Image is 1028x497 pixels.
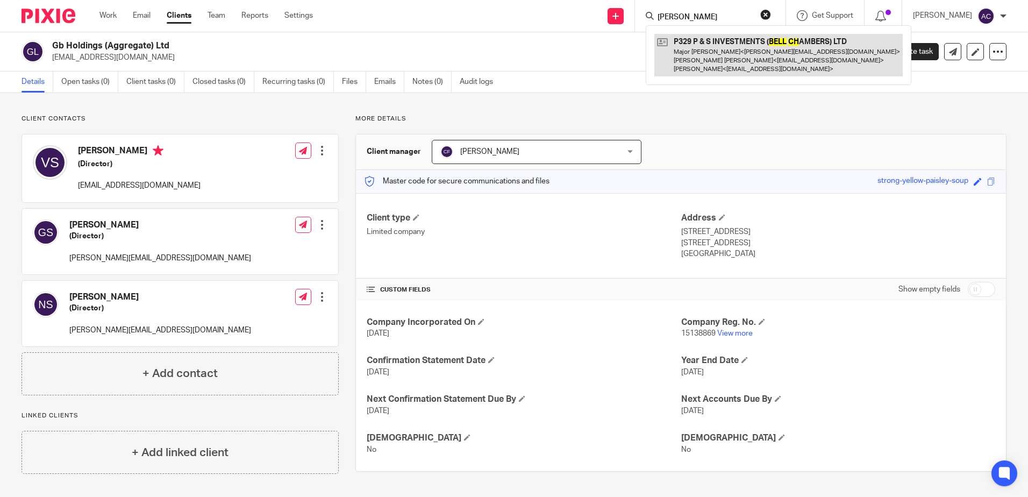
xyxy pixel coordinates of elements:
p: Limited company [367,226,681,237]
p: Linked clients [22,411,339,420]
span: No [681,446,691,453]
h4: Company Reg. No. [681,317,995,328]
button: Clear [760,9,771,20]
h4: Year End Date [681,355,995,366]
p: [PERSON_NAME][EMAIL_ADDRESS][DOMAIN_NAME] [69,253,251,264]
span: Get Support [812,12,853,19]
h2: Gb Holdings (Aggregate) Ltd [52,40,698,52]
img: svg%3E [977,8,995,25]
a: Audit logs [460,72,501,93]
label: Show empty fields [898,284,960,295]
h4: Next Confirmation Statement Due By [367,394,681,405]
p: [PERSON_NAME] [913,10,972,21]
img: svg%3E [33,219,59,245]
span: [DATE] [681,407,704,415]
h4: + Add contact [142,365,218,382]
span: [DATE] [367,330,389,337]
a: Open tasks (0) [61,72,118,93]
img: svg%3E [33,292,59,317]
h4: [DEMOGRAPHIC_DATA] [681,432,995,444]
img: svg%3E [440,145,453,158]
a: View more [717,330,753,337]
a: Settings [284,10,313,21]
a: Notes (0) [412,72,452,93]
a: Details [22,72,53,93]
img: svg%3E [33,145,67,180]
span: 15138869 [681,330,716,337]
img: svg%3E [22,40,44,63]
h4: Confirmation Statement Date [367,355,681,366]
a: Work [99,10,117,21]
p: [PERSON_NAME][EMAIL_ADDRESS][DOMAIN_NAME] [69,325,251,336]
p: [EMAIL_ADDRESS][DOMAIN_NAME] [52,52,860,63]
span: [DATE] [681,368,704,376]
p: [EMAIL_ADDRESS][DOMAIN_NAME] [78,180,201,191]
h4: [PERSON_NAME] [78,145,201,159]
h5: (Director) [78,159,201,169]
span: [PERSON_NAME] [460,148,519,155]
a: Reports [241,10,268,21]
a: Recurring tasks (0) [262,72,334,93]
div: strong-yellow-paisley-soup [877,175,968,188]
p: More details [355,115,1006,123]
h4: Client type [367,212,681,224]
a: Email [133,10,151,21]
a: Closed tasks (0) [192,72,254,93]
a: Clients [167,10,191,21]
span: [DATE] [367,368,389,376]
img: Pixie [22,9,75,23]
span: No [367,446,376,453]
h4: + Add linked client [132,444,229,461]
p: Client contacts [22,115,339,123]
a: Team [208,10,225,21]
input: Search [656,13,753,23]
h4: [PERSON_NAME] [69,219,251,231]
a: Files [342,72,366,93]
h3: Client manager [367,146,421,157]
span: [DATE] [367,407,389,415]
h4: Address [681,212,995,224]
h4: CUSTOM FIELDS [367,286,681,294]
a: Emails [374,72,404,93]
a: Client tasks (0) [126,72,184,93]
i: Primary [153,145,163,156]
p: [STREET_ADDRESS] [681,238,995,248]
h5: (Director) [69,303,251,314]
h5: (Director) [69,231,251,242]
p: Master code for secure communications and files [364,176,549,187]
p: [STREET_ADDRESS] [681,226,995,237]
h4: [DEMOGRAPHIC_DATA] [367,432,681,444]
h4: [PERSON_NAME] [69,292,251,303]
h4: Company Incorporated On [367,317,681,328]
p: [GEOGRAPHIC_DATA] [681,248,995,259]
h4: Next Accounts Due By [681,394,995,405]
